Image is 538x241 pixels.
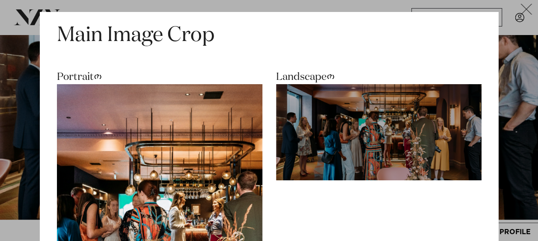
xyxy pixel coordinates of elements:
button: (?) [327,73,335,79]
img: WL1uGcK4n2NFMEdzWpj74K8ygrSdbYEX3uqZ8Lk6.png [276,64,482,200]
button: (?) [94,73,102,79]
h2: Main Image Crop [57,22,214,49]
h3: Landscape [276,71,482,84]
h3: Portrait [57,71,262,84]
